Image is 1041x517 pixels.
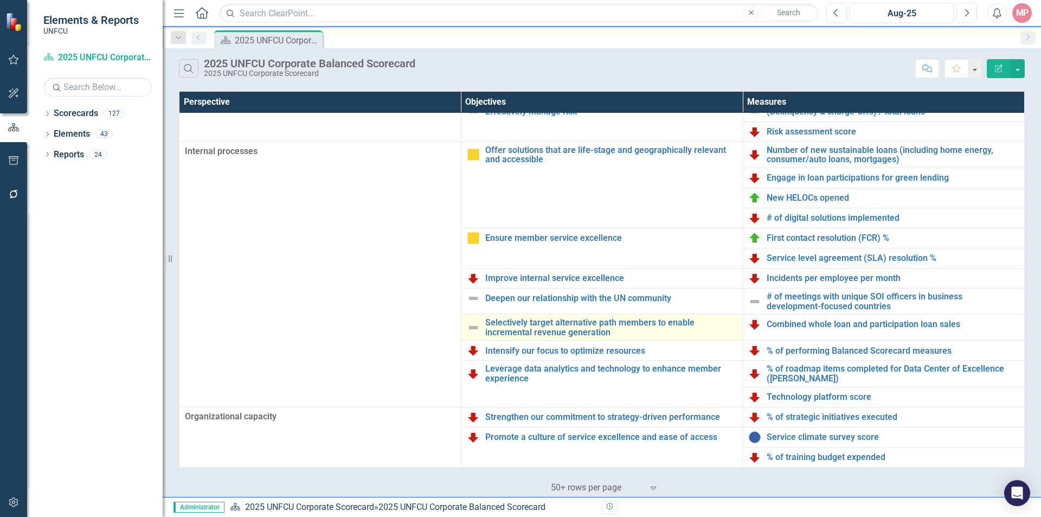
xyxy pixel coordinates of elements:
div: 127 [104,109,125,118]
td: Double-Click to Edit Right Click for Context Menu [461,142,743,228]
div: 2025 UNFCU Corporate Balanced Scorecard [204,58,415,69]
img: Below Plan [748,272,761,285]
a: % of training budget expended [767,452,1019,462]
img: Below Plan [748,451,761,464]
td: Double-Click to Edit [179,142,461,407]
a: Service climate survey score [767,432,1019,442]
img: On Target [748,232,761,245]
input: Search ClearPoint... [220,4,818,23]
td: Double-Click to Edit Right Click for Context Menu [461,228,743,269]
img: Below Plan [748,367,761,380]
a: Deepen our relationship with the UN community [485,293,737,303]
td: Double-Click to Edit Right Click for Context Menu [461,269,743,289]
a: % of strategic initiatives executed [767,412,1019,422]
img: Below Plan [748,344,761,357]
a: # of meetings with unique SOI officers in business development-focused countries [767,292,1019,311]
img: Below Plan [748,212,761,225]
img: On Target [748,192,761,205]
a: Risk assessment score [767,127,1019,137]
img: Below Plan [748,318,761,331]
td: Double-Click to Edit Right Click for Context Menu [743,228,1025,248]
td: Double-Click to Edit Right Click for Context Menu [461,315,743,341]
img: Below Plan [467,431,480,444]
td: Double-Click to Edit Right Click for Context Menu [743,142,1025,168]
input: Search Below... [43,78,152,97]
a: Effectively manage risk [485,107,737,117]
td: Double-Click to Edit Right Click for Context Menu [461,341,743,361]
div: 24 [89,150,107,159]
small: UNFCU [43,27,139,35]
img: Not Defined [467,321,480,334]
div: » [230,501,594,514]
span: Elements & Reports [43,14,139,27]
div: 2025 UNFCU Corporate Scorecard [204,69,415,78]
div: 2025 UNFCU Corporate Balanced Scorecard [378,502,545,512]
div: Aug-25 [853,7,950,20]
a: Offer solutions that are life-stage and geographically relevant and accessible [485,145,737,164]
a: % of roadmap items completed for Data Center of Excellence ([PERSON_NAME]) [767,364,1019,383]
a: Promote a culture of service excellence and ease of access [485,432,737,442]
td: Double-Click to Edit Right Click for Context Menu [461,101,743,142]
a: Number of new sustainable loans (including home energy, consumer/auto loans, mortgages) [767,145,1019,164]
a: First contact resolution (FCR) % [767,233,1019,243]
td: Double-Click to Edit Right Click for Context Menu [743,248,1025,269]
td: Double-Click to Edit Right Click for Context Menu [461,407,743,427]
img: Caution [467,232,480,245]
img: Not Defined [748,295,761,308]
img: Below Plan [467,367,480,380]
img: Below Plan [467,344,480,357]
a: Intensify our focus to optimize resources [485,346,737,356]
a: Engage in loan participations for green lending [767,173,1019,183]
span: Internal processes [185,145,455,158]
a: Selectively target alternative path members to enable incremental revenue generation [485,318,737,337]
a: Improve internal service excellence [485,273,737,283]
td: Double-Click to Edit Right Click for Context Menu [743,315,1025,341]
a: Combined whole loan and participation loan sales [767,320,1019,329]
td: Double-Click to Edit Right Click for Context Menu [743,289,1025,315]
td: Double-Click to Edit Right Click for Context Menu [743,168,1025,188]
button: MP [1012,3,1032,23]
td: Double-Click to Edit Right Click for Context Menu [461,289,743,315]
a: Service level agreement (SLA) resolution % [767,253,1019,263]
a: Strengthen our commitment to strategy-driven performance [485,412,737,422]
a: Technology platform score [767,392,1019,402]
img: ClearPoint Strategy [5,12,24,31]
a: (Delinquency & charge-offs) / total loans [767,107,1019,117]
img: Below Plan [748,252,761,265]
td: Double-Click to Edit Right Click for Context Menu [743,447,1025,467]
td: Double-Click to Edit Right Click for Context Menu [461,427,743,467]
div: 2025 UNFCU Corporate Balanced Scorecard [235,34,320,47]
div: 43 [95,130,113,139]
a: New HELOCs opened [767,193,1019,203]
td: Double-Click to Edit Right Click for Context Menu [461,361,743,407]
a: Incidents per employee per month [767,273,1019,283]
img: Data Not Yet Due [748,431,761,444]
td: Double-Click to Edit Right Click for Context Menu [743,407,1025,427]
span: Administrator [173,502,224,513]
img: Below Plan [467,272,480,285]
img: Caution [467,148,480,161]
td: Double-Click to Edit Right Click for Context Menu [743,122,1025,142]
button: Search [761,5,815,21]
td: Double-Click to Edit [179,407,461,467]
a: 2025 UNFCU Corporate Scorecard [245,502,374,512]
img: Below Plan [748,411,761,424]
td: Double-Click to Edit Right Click for Context Menu [743,361,1025,387]
td: Double-Click to Edit Right Click for Context Menu [743,269,1025,289]
td: Double-Click to Edit Right Click for Context Menu [743,208,1025,228]
a: Elements [54,128,90,141]
td: Double-Click to Edit Right Click for Context Menu [743,188,1025,208]
td: Double-Click to Edit Right Click for Context Menu [743,427,1025,447]
a: Ensure member service excellence [485,233,737,243]
a: Scorecards [54,107,98,120]
img: Below Plan [748,148,761,161]
span: Search [777,8,800,17]
button: Aug-25 [850,3,954,23]
span: Organizational capacity [185,411,455,423]
a: Leverage data analytics and technology to enhance member experience [485,364,737,383]
a: Reports [54,149,84,161]
img: Below Plan [467,411,480,424]
td: Double-Click to Edit Right Click for Context Menu [743,387,1025,407]
img: Below Plan [748,171,761,184]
